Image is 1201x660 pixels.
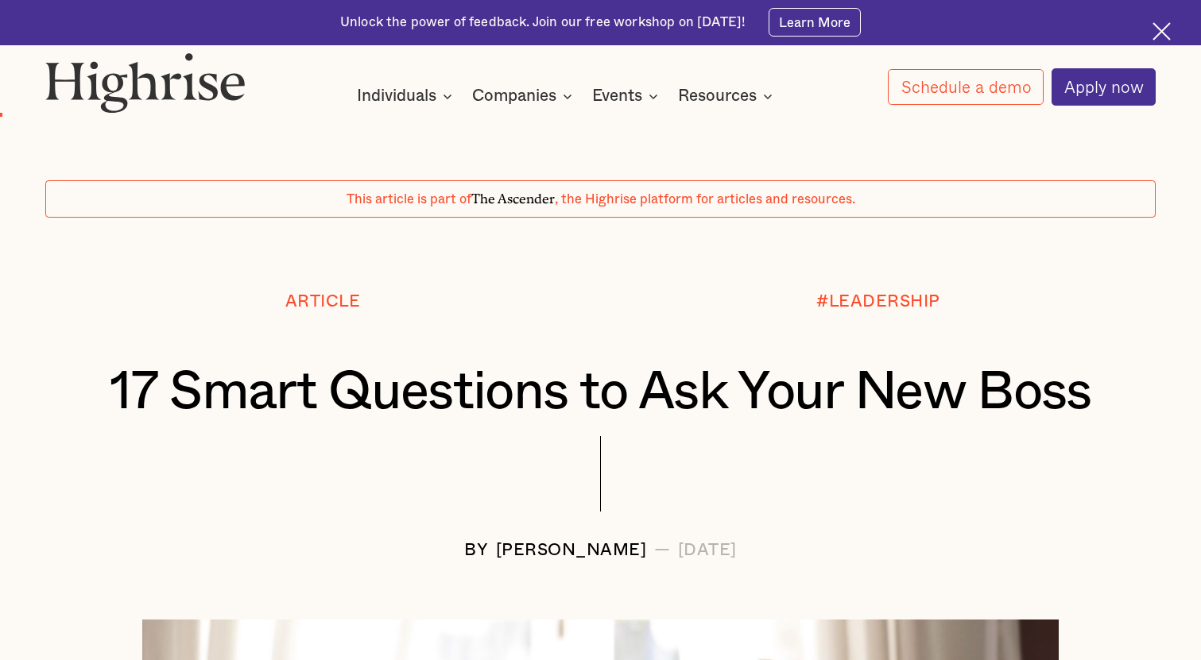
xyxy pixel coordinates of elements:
[678,87,757,106] div: Resources
[888,69,1044,106] a: Schedule a demo
[285,292,361,311] div: Article
[340,14,746,31] div: Unlock the power of feedback. Join our free workshop on [DATE]!
[769,8,862,37] a: Learn More
[1052,68,1156,105] a: Apply now
[91,363,1110,422] h1: 17 Smart Questions to Ask Your New Boss
[347,193,471,206] span: This article is part of
[1153,22,1171,41] img: Cross icon
[464,541,488,559] div: BY
[592,87,663,106] div: Events
[816,292,940,311] div: #LEADERSHIP
[357,87,436,106] div: Individuals
[654,541,671,559] div: —
[471,188,555,204] span: The Ascender
[678,541,737,559] div: [DATE]
[472,87,556,106] div: Companies
[496,541,647,559] div: [PERSON_NAME]
[45,52,246,113] img: Highrise logo
[592,87,642,106] div: Events
[472,87,577,106] div: Companies
[555,193,855,206] span: , the Highrise platform for articles and resources.
[357,87,457,106] div: Individuals
[678,87,777,106] div: Resources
